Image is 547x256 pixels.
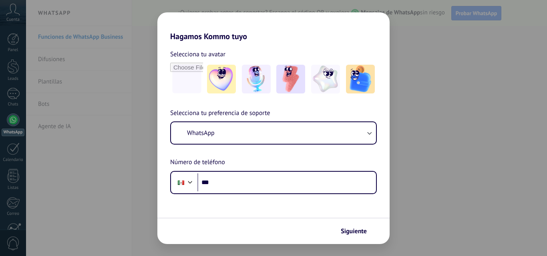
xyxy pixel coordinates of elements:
[170,49,225,60] span: Selecciona tu avatar
[173,174,189,191] div: Mexico: + 52
[187,129,215,137] span: WhatsApp
[346,65,375,93] img: -5.jpeg
[276,65,305,93] img: -3.jpeg
[341,228,367,234] span: Siguiente
[242,65,271,93] img: -2.jpeg
[170,157,225,168] span: Número de teléfono
[171,122,376,144] button: WhatsApp
[311,65,340,93] img: -4.jpeg
[337,224,378,238] button: Siguiente
[157,12,390,41] h2: Hagamos Kommo tuyo
[207,65,236,93] img: -1.jpeg
[170,108,270,119] span: Selecciona tu preferencia de soporte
